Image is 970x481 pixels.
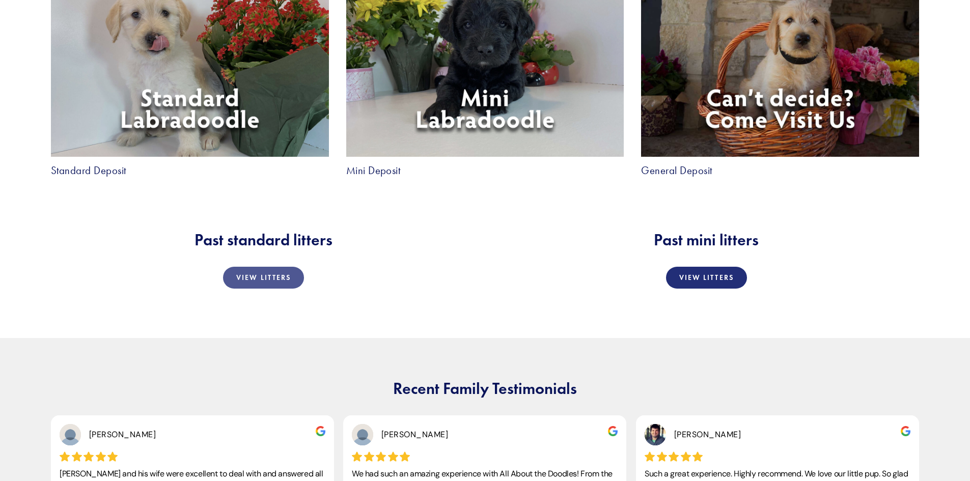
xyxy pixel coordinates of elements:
a: Standard Deposit [51,165,126,176]
h2: Past mini litters [494,230,920,249]
a: Mini Deposit [346,165,401,176]
h2: Recent Family Testimonials [51,379,919,398]
a: General Deposit [641,165,712,176]
h2: Past standard litters [51,230,477,249]
a: View Litters [223,267,304,289]
a: View Litters [666,267,747,289]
